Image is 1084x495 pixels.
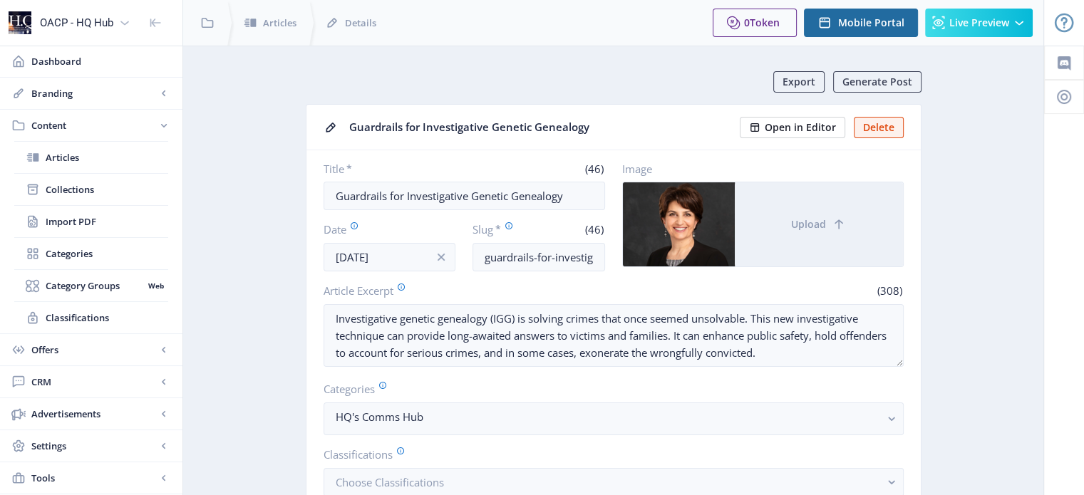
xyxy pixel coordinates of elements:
[46,311,168,325] span: Classifications
[324,182,605,210] input: Type Article Title ...
[324,243,456,271] input: Publishing Date
[46,182,168,197] span: Collections
[622,162,892,176] label: Image
[14,270,168,301] a: Category GroupsWeb
[324,447,892,462] label: Classifications
[14,302,168,333] a: Classifications
[854,117,904,138] button: Delete
[46,278,143,293] span: Category Groups
[324,162,459,176] label: Title
[14,142,168,173] a: Articles
[31,471,157,485] span: Tools
[838,17,904,28] span: Mobile Portal
[46,150,168,165] span: Articles
[735,182,903,266] button: Upload
[143,278,168,293] nb-badge: Web
[804,9,918,37] button: Mobile Portal
[324,402,904,435] button: HQ's Comms Hub
[949,17,1009,28] span: Live Preview
[583,222,605,236] span: (46)
[324,283,608,298] label: Article Excerpt
[349,116,731,138] div: Guardrails for Investigative Genetic Genealogy
[31,375,157,389] span: CRM
[31,118,157,132] span: Content
[14,174,168,205] a: Collections
[14,238,168,269] a: Categories
[40,7,113,38] div: OACP - HQ Hub
[833,71,922,93] button: Generate Post
[31,407,157,421] span: Advertisements
[263,16,296,30] span: Articles
[324,222,445,237] label: Date
[783,76,815,88] span: Export
[765,122,836,133] span: Open in Editor
[345,16,376,30] span: Details
[713,9,797,37] button: 0Token
[773,71,825,93] button: Export
[740,117,845,138] button: Open in Editor
[473,243,605,271] input: this-is-how-a-slug-looks-like
[9,11,31,34] img: 18f1c7b8-ae3a-4821-8542-06a67e3d581f.png
[842,76,912,88] span: Generate Post
[750,16,780,29] span: Token
[434,250,448,264] nb-icon: info
[31,343,157,357] span: Offers
[925,9,1033,37] button: Live Preview
[46,246,168,261] span: Categories
[427,243,455,271] button: info
[336,408,880,425] nb-select-label: HQ's Comms Hub
[46,214,168,229] span: Import PDF
[31,86,157,100] span: Branding
[14,206,168,237] a: Import PDF
[324,381,892,397] label: Categories
[31,54,171,68] span: Dashboard
[473,222,533,237] label: Slug
[791,219,826,230] span: Upload
[583,162,605,176] span: (46)
[31,439,157,453] span: Settings
[875,283,904,298] span: (308)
